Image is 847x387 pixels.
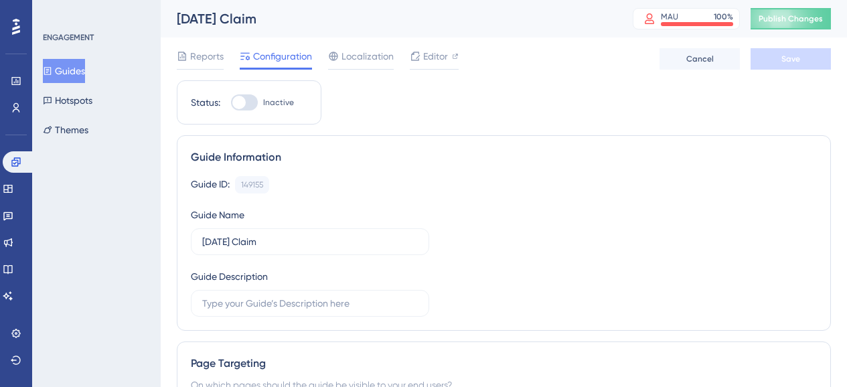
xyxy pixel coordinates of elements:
div: [DATE] Claim [177,9,599,28]
div: ENGAGEMENT [43,32,94,43]
span: Inactive [263,97,294,108]
div: Guide Name [191,207,244,223]
button: Guides [43,59,85,83]
span: Configuration [253,48,312,64]
button: Hotspots [43,88,92,112]
span: Editor [423,48,448,64]
span: Localization [341,48,394,64]
div: MAU [661,11,678,22]
div: 149155 [241,179,263,190]
span: Reports [190,48,224,64]
button: Save [751,48,831,70]
div: 100 % [714,11,733,22]
button: Themes [43,118,88,142]
div: Guide ID: [191,176,230,193]
div: Guide Information [191,149,817,165]
span: Save [781,54,800,64]
div: Guide Description [191,268,268,285]
input: Type your Guide’s Description here [202,296,418,311]
button: Publish Changes [751,8,831,29]
span: Cancel [686,54,714,64]
div: Status: [191,94,220,110]
input: Type your Guide’s Name here [202,234,418,249]
div: Page Targeting [191,356,817,372]
button: Cancel [660,48,740,70]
